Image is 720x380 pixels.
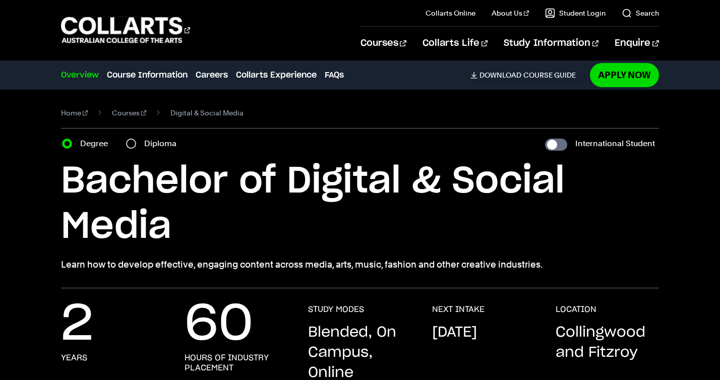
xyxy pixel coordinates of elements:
[236,69,317,81] a: Collarts Experience
[556,304,596,314] h3: LOCATION
[545,8,606,18] a: Student Login
[61,16,190,44] div: Go to homepage
[426,8,475,18] a: Collarts Online
[170,106,244,120] span: Digital & Social Media
[185,353,288,373] h3: hours of industry placement
[107,69,188,81] a: Course Information
[361,27,406,60] a: Courses
[432,323,477,343] p: [DATE]
[492,8,529,18] a: About Us
[622,8,659,18] a: Search
[556,323,659,363] p: Collingwood and Fitzroy
[504,27,598,60] a: Study Information
[325,69,344,81] a: FAQs
[144,137,183,151] label: Diploma
[61,69,99,81] a: Overview
[590,63,659,87] a: Apply Now
[61,353,87,363] h3: years
[61,159,658,249] h1: Bachelor of Digital & Social Media
[196,69,228,81] a: Careers
[112,106,146,120] a: Courses
[615,27,658,60] a: Enquire
[185,304,253,345] p: 60
[479,71,521,80] span: Download
[61,258,658,272] p: Learn how to develop effective, engaging content across media, arts, music, fashion and other cre...
[61,106,88,120] a: Home
[61,304,93,345] p: 2
[432,304,485,314] h3: NEXT INTAKE
[423,27,488,60] a: Collarts Life
[470,71,584,80] a: DownloadCourse Guide
[308,304,364,314] h3: STUDY MODES
[575,137,655,151] label: International Student
[80,137,114,151] label: Degree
